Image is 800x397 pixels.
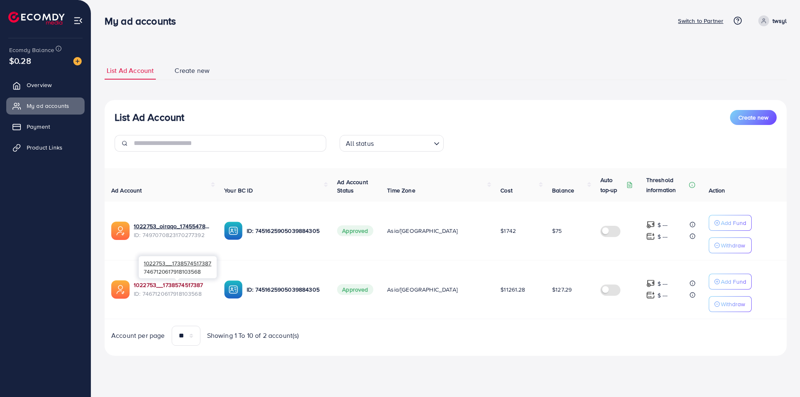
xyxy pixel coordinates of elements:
[552,285,572,294] span: $127.29
[709,186,725,195] span: Action
[8,53,32,68] span: $0.28
[340,135,444,152] div: Search for option
[6,139,85,156] a: Product Links
[730,110,777,125] button: Create new
[105,15,182,27] h3: My ad accounts
[73,16,83,25] img: menu
[27,122,50,131] span: Payment
[678,16,723,26] p: Switch to Partner
[721,277,746,287] p: Add Fund
[657,279,668,289] p: $ ---
[646,220,655,229] img: top-up amount
[134,290,211,298] span: ID: 7467120617918103568
[600,175,625,195] p: Auto top-up
[6,97,85,114] a: My ad accounts
[224,186,253,195] span: Your BC ID
[646,175,687,195] p: Threshold information
[27,81,52,89] span: Overview
[73,57,82,65] img: image
[387,227,457,235] span: Asia/[GEOGRAPHIC_DATA]
[175,66,210,75] span: Create new
[8,12,65,25] img: logo
[646,279,655,288] img: top-up amount
[111,331,165,340] span: Account per page
[387,285,457,294] span: Asia/[GEOGRAPHIC_DATA]
[337,225,373,236] span: Approved
[709,274,752,290] button: Add Fund
[111,222,130,240] img: ic-ads-acc.e4c84228.svg
[247,285,324,295] p: ID: 7451625905039884305
[9,46,54,54] span: Ecomdy Balance
[500,227,516,235] span: $1742
[657,220,668,230] p: $ ---
[139,256,217,278] div: 7467120617918103568
[6,118,85,135] a: Payment
[657,232,668,242] p: $ ---
[387,186,415,195] span: Time Zone
[376,136,430,150] input: Search for option
[134,222,211,239] div: <span class='underline'>1022753_oiraqo_1745547832604</span></br>7497070823170277392
[337,178,368,195] span: Ad Account Status
[134,222,211,230] a: 1022753_oiraqo_1745547832604
[721,240,745,250] p: Withdraw
[224,222,242,240] img: ic-ba-acc.ded83a64.svg
[107,66,154,75] span: List Ad Account
[500,186,512,195] span: Cost
[134,281,203,289] a: 1022753__1738574517387
[709,215,752,231] button: Add Fund
[552,186,574,195] span: Balance
[721,218,746,228] p: Add Fund
[500,285,525,294] span: $11261.28
[27,102,69,110] span: My ad accounts
[207,331,299,340] span: Showing 1 To 10 of 2 account(s)
[755,15,787,26] a: twsyl
[765,360,794,391] iframe: Chat
[721,299,745,309] p: Withdraw
[709,237,752,253] button: Withdraw
[657,290,668,300] p: $ ---
[111,186,142,195] span: Ad Account
[552,227,562,235] span: $75
[134,231,211,239] span: ID: 7497070823170277392
[709,296,752,312] button: Withdraw
[111,280,130,299] img: ic-ads-acc.e4c84228.svg
[247,226,324,236] p: ID: 7451625905039884305
[337,284,373,295] span: Approved
[646,232,655,241] img: top-up amount
[224,280,242,299] img: ic-ba-acc.ded83a64.svg
[6,77,85,93] a: Overview
[772,16,787,26] p: twsyl
[646,291,655,300] img: top-up amount
[115,111,184,123] h3: List Ad Account
[144,259,211,267] span: 1022753__1738574517387
[27,143,62,152] span: Product Links
[738,113,768,122] span: Create new
[344,137,375,150] span: All status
